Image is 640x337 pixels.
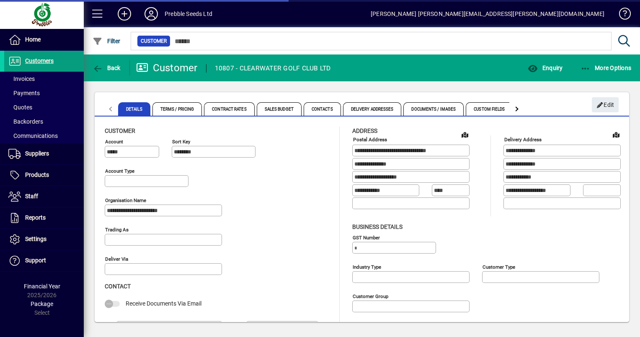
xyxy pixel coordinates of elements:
span: Custom Fields [466,102,513,116]
span: Back [93,65,121,71]
span: Sales Budget [257,102,302,116]
span: Filter [93,38,121,44]
span: Backorders [8,118,43,125]
mat-label: Sort key [172,139,190,145]
a: View on map [458,128,472,141]
a: Products [4,165,84,186]
a: Quotes [4,100,84,114]
button: Add [111,6,138,21]
mat-label: Account [105,139,123,145]
a: Invoices [4,72,84,86]
span: Staff [25,193,38,200]
span: Receive Documents Via Email [126,300,201,307]
a: Payments [4,86,84,100]
span: Communications [8,132,58,139]
div: [PERSON_NAME] [PERSON_NAME][EMAIL_ADDRESS][PERSON_NAME][DOMAIN_NAME] [371,7,604,21]
mat-label: Deliver via [105,256,128,262]
span: Invoices [8,75,35,82]
app-page-header-button: Back [84,60,130,75]
span: Products [25,171,49,178]
button: Profile [138,6,165,21]
span: Support [25,257,46,264]
mat-label: Customer group [353,293,388,299]
button: More Options [578,60,634,75]
a: Support [4,250,84,271]
span: Settings [25,236,46,242]
div: Prebble Seeds Ltd [165,7,212,21]
a: View on map [609,128,623,141]
span: Customers [25,57,54,64]
a: Staff [4,186,84,207]
button: Filter [90,34,123,49]
mat-label: GST Number [353,234,380,240]
span: Customer [105,127,135,134]
a: Suppliers [4,143,84,164]
span: Details [118,102,150,116]
mat-label: Organisation name [105,197,146,203]
span: Package [31,301,53,307]
span: Documents / Images [403,102,464,116]
span: Address [352,127,377,134]
a: Communications [4,129,84,143]
span: Home [25,36,41,43]
span: Contact [105,283,131,290]
span: Terms / Pricing [152,102,202,116]
span: Enquiry [528,65,563,71]
span: Payments [8,90,40,96]
div: Customer [136,61,198,75]
span: Business details [352,223,403,230]
button: Edit [592,97,619,112]
span: Edit [596,98,614,112]
span: Customer [141,37,167,45]
button: Enquiry [526,60,565,75]
a: Backorders [4,114,84,129]
mat-label: Industry type [353,264,381,270]
a: Home [4,29,84,50]
span: Reports [25,214,46,221]
mat-label: Account Type [105,168,134,174]
span: Contacts [304,102,341,116]
button: Back [90,60,123,75]
div: 10807 - CLEARWATER GOLF CLUB LTD [215,62,331,75]
a: Settings [4,229,84,250]
span: Quotes [8,104,32,111]
a: Knowledge Base [613,2,630,29]
span: More Options [581,65,632,71]
span: Contract Rates [204,102,254,116]
mat-label: Trading as [105,227,129,233]
mat-label: Customer type [483,264,515,270]
span: Delivery Addresses [343,102,402,116]
span: Suppliers [25,150,49,157]
a: Reports [4,207,84,228]
span: Financial Year [24,283,60,290]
